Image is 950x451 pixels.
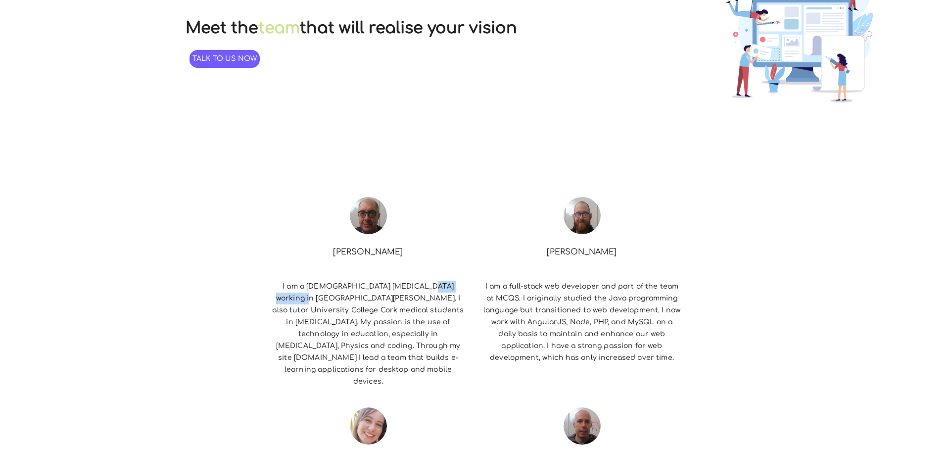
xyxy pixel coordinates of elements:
[329,242,407,262] p: [PERSON_NAME]
[543,242,620,262] p: [PERSON_NAME]
[564,197,601,234] img: Steve-2.jpg
[350,407,387,445] img: File-1.jpg
[258,19,300,37] a: team
[190,50,260,68] a: Talk to us now
[479,277,685,368] p: I am a full-stack web developer and part of the team at MCQS. I originally studied the Java progr...
[564,407,601,445] img: Jason_MCQS.jpg
[186,19,517,37] h1: Meet the that will realise your vision
[265,277,471,392] p: I am a [DEMOGRAPHIC_DATA] [MEDICAL_DATA] working in [GEOGRAPHIC_DATA][PERSON_NAME]. I also tutor ...
[192,55,257,62] span: Talk to us now
[350,197,387,234] img: martin_MCQS.jpg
